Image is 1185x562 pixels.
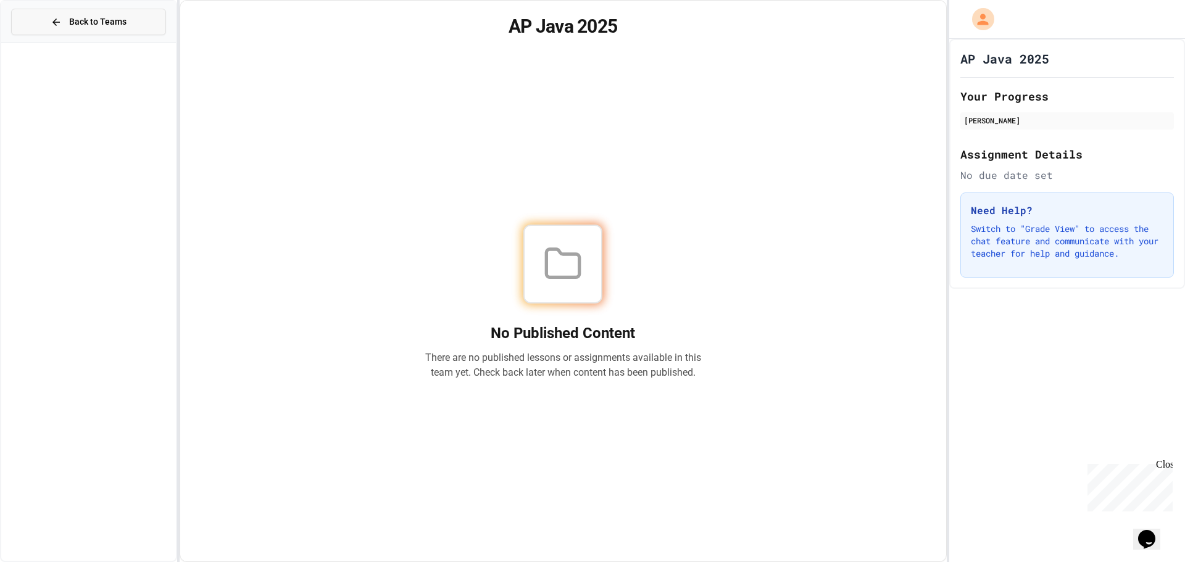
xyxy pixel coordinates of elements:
h2: Your Progress [960,88,1174,105]
h3: Need Help? [971,203,1163,218]
div: No due date set [960,168,1174,183]
h1: AP Java 2025 [960,50,1049,67]
h2: Assignment Details [960,146,1174,163]
div: My Account [959,5,997,33]
h2: No Published Content [425,323,701,343]
h1: AP Java 2025 [195,15,931,38]
div: [PERSON_NAME] [964,115,1170,126]
iframe: chat widget [1083,459,1173,511]
button: Back to Teams [11,9,166,35]
div: Chat with us now!Close [5,5,85,78]
p: Switch to "Grade View" to access the chat feature and communicate with your teacher for help and ... [971,223,1163,260]
p: There are no published lessons or assignments available in this team yet. Check back later when c... [425,350,701,380]
iframe: chat widget [1133,513,1173,550]
span: Back to Teams [69,15,127,28]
